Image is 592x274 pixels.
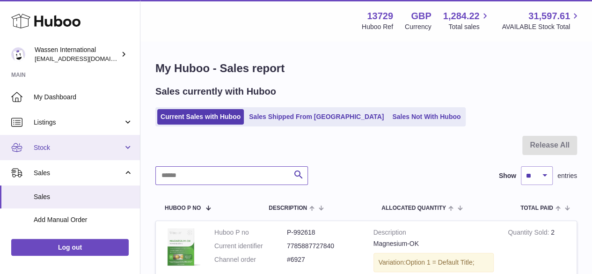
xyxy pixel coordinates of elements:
dt: Channel order [214,255,287,264]
div: Currency [405,22,431,31]
div: Wassen International [35,45,119,63]
a: 1,284.22 Total sales [443,10,490,31]
span: entries [557,171,577,180]
span: [EMAIL_ADDRESS][DOMAIN_NAME] [35,55,138,62]
a: Sales Shipped From [GEOGRAPHIC_DATA] [246,109,387,125]
h1: My Huboo - Sales report [155,61,577,76]
span: Description [269,205,307,211]
span: Add Manual Order [34,215,133,224]
span: AVAILABLE Stock Total [502,22,581,31]
dd: #6927 [287,255,359,264]
a: Log out [11,239,129,256]
span: Sales [34,193,133,201]
div: Huboo Ref [362,22,393,31]
span: Huboo P no [165,205,201,211]
label: Show [499,171,516,180]
dd: 7785887727840 [287,242,359,251]
span: Listings [34,118,123,127]
span: 1,284.22 [443,10,480,22]
dd: P-992618 [287,228,359,237]
dt: Huboo P no [214,228,287,237]
span: Total paid [520,205,553,211]
div: Magnesium-OK [373,239,494,248]
span: Total sales [448,22,490,31]
span: Option 1 = Default Title; [406,259,475,266]
span: My Dashboard [34,93,133,102]
div: Variation: [373,253,494,272]
span: ALLOCATED Quantity [381,205,446,211]
a: Current Sales with Huboo [157,109,244,125]
a: 31,597.61 AVAILABLE Stock Total [502,10,581,31]
span: Stock [34,143,123,152]
dt: Current identifier [214,242,287,251]
img: internalAdmin-13729@internal.huboo.com [11,47,25,61]
a: Sales Not With Huboo [389,109,464,125]
strong: 13729 [367,10,393,22]
img: Magnesium-OK-master.png [163,228,200,266]
span: 31,597.61 [528,10,570,22]
h2: Sales currently with Huboo [155,85,276,98]
strong: GBP [411,10,431,22]
span: Sales [34,169,123,178]
strong: Quantity Sold [508,229,551,238]
strong: Description [373,228,494,239]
